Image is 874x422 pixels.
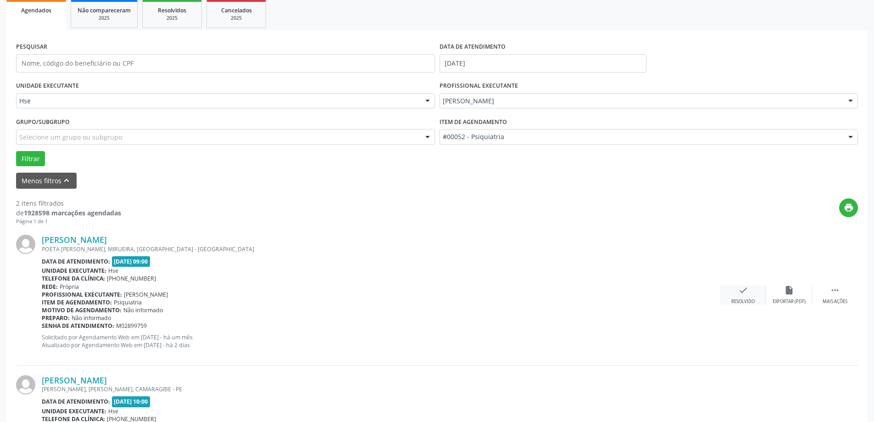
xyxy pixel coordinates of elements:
[42,385,720,393] div: [PERSON_NAME], [PERSON_NAME], CAMARAGIBE - PE
[16,151,45,167] button: Filtrar
[60,283,79,291] span: Própria
[112,256,150,267] span: [DATE] 09:00
[773,298,806,305] div: Exportar (PDF)
[16,173,77,189] button: Menos filtroskeyboard_arrow_up
[78,15,131,22] div: 2025
[731,298,755,305] div: Resolvido
[61,175,72,186] i: keyboard_arrow_up
[42,298,112,306] b: Item de agendamento:
[440,115,507,129] label: Item de agendamento
[42,333,720,349] p: Solicitado por Agendamento Web em [DATE] - há um mês Atualizado por Agendamento Web em [DATE] - h...
[440,54,646,73] input: Selecione um intervalo
[440,40,506,54] label: DATA DE ATENDIMENTO
[42,258,110,265] b: Data de atendimento:
[16,115,70,129] label: Grupo/Subgrupo
[112,396,150,407] span: [DATE] 10:00
[108,267,118,275] span: Hse
[42,375,107,385] a: [PERSON_NAME]
[42,275,105,282] b: Telefone da clínica:
[42,407,106,415] b: Unidade executante:
[124,291,168,298] span: [PERSON_NAME]
[114,298,142,306] span: Psiquiatria
[78,6,131,14] span: Não compareceram
[16,208,121,218] div: de
[72,314,111,322] span: Não informado
[823,298,847,305] div: Mais ações
[107,275,156,282] span: [PHONE_NUMBER]
[738,285,748,295] i: check
[21,6,51,14] span: Agendados
[42,291,122,298] b: Profissional executante:
[42,398,110,405] b: Data de atendimento:
[42,314,70,322] b: Preparo:
[42,267,106,275] b: Unidade executante:
[19,132,122,142] span: Selecione um grupo ou subgrupo
[42,245,720,253] div: POETA [PERSON_NAME], MIRUEIRA, [GEOGRAPHIC_DATA] - [GEOGRAPHIC_DATA]
[42,235,107,245] a: [PERSON_NAME]
[221,6,252,14] span: Cancelados
[16,79,79,93] label: UNIDADE EXECUTANTE
[16,235,35,254] img: img
[108,407,118,415] span: Hse
[42,283,58,291] b: Rede:
[123,306,163,314] span: Não informado
[784,285,794,295] i: insert_drive_file
[158,6,186,14] span: Resolvidos
[443,132,840,141] span: #00052 - Psiquiatria
[830,285,840,295] i: 
[839,198,858,217] button: print
[16,198,121,208] div: 2 itens filtrados
[19,96,416,106] span: Hse
[440,79,518,93] label: PROFISSIONAL EXECUTANTE
[16,218,121,225] div: Página 1 de 1
[116,322,147,330] span: M02899759
[24,208,121,217] strong: 1928598 marcações agendadas
[42,306,122,314] b: Motivo de agendamento:
[149,15,195,22] div: 2025
[16,375,35,394] img: img
[844,203,854,213] i: print
[213,15,259,22] div: 2025
[16,54,435,73] input: Nome, código do beneficiário ou CPF
[443,96,840,106] span: [PERSON_NAME]
[42,322,114,330] b: Senha de atendimento:
[16,40,47,54] label: PESQUISAR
